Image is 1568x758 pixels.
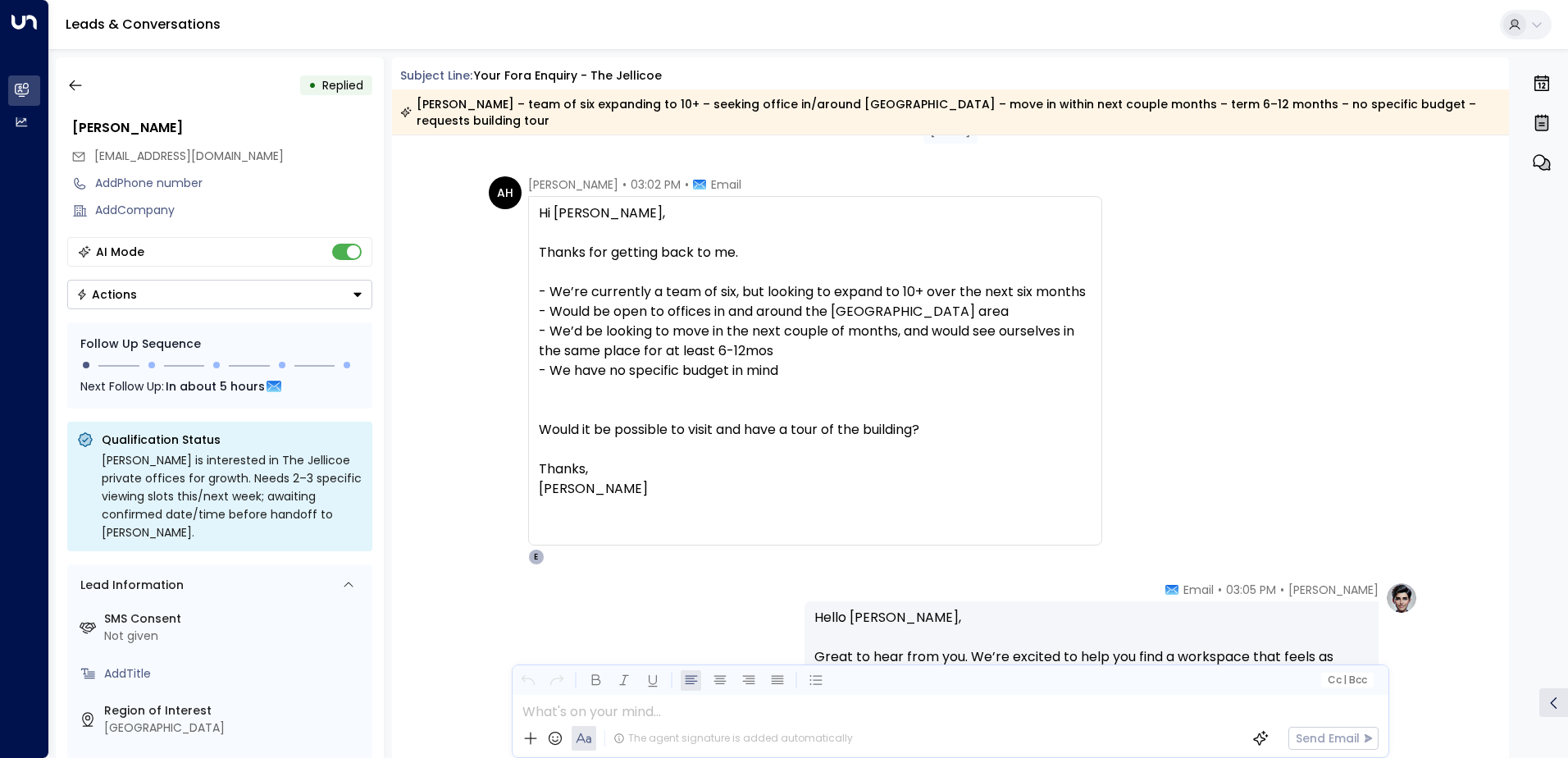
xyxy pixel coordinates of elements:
[546,670,567,691] button: Redo
[104,702,366,719] label: Region of Interest
[104,719,366,737] div: [GEOGRAPHIC_DATA]
[1288,582,1379,598] span: [PERSON_NAME]
[76,287,137,302] div: Actions
[631,176,681,193] span: 03:02 PM
[95,175,372,192] div: AddPhone number
[95,202,372,219] div: AddCompany
[67,280,372,309] div: Button group with a nested menu
[539,282,1092,302] div: - We’re currently a team of six, but looking to expand to 10+ over the next six months
[685,176,689,193] span: •
[67,280,372,309] button: Actions
[539,302,1092,322] div: - Would be open to offices in and around the [GEOGRAPHIC_DATA] area
[308,71,317,100] div: •
[80,377,359,395] div: Next Follow Up:
[517,670,538,691] button: Undo
[104,610,366,628] label: SMS Consent
[94,148,284,165] span: aohorne9@gmail.com
[96,244,144,260] div: AI Mode
[711,176,741,193] span: Email
[539,420,1092,440] div: Would it be possible to visit and have a tour of the building?
[1320,673,1373,688] button: Cc|Bcc
[400,96,1500,129] div: [PERSON_NAME] – team of six expanding to 10+ – seeking office in/around [GEOGRAPHIC_DATA] – move ...
[104,665,366,683] div: AddTitle
[94,148,284,164] span: [EMAIL_ADDRESS][DOMAIN_NAME]
[528,549,545,565] div: E
[102,451,362,541] div: [PERSON_NAME] is interested in The Jellicoe private offices for growth. Needs 2–3 specific viewin...
[104,628,366,645] div: Not given
[80,336,359,353] div: Follow Up Sequence
[1327,674,1366,686] span: Cc Bcc
[322,77,363,94] span: Replied
[539,361,1092,381] div: - We have no specific budget in mind
[539,479,1092,499] div: [PERSON_NAME]
[102,432,362,448] p: Qualification Status
[1280,582,1284,598] span: •
[474,67,662,84] div: Your Fora Enquiry - The Jellicoe
[539,203,1092,538] div: Hi [PERSON_NAME],
[1226,582,1276,598] span: 03:05 PM
[489,176,522,209] div: AH
[1218,582,1222,598] span: •
[1385,582,1418,614] img: profile-logo.png
[75,577,184,594] div: Lead Information
[400,67,472,84] span: Subject Line:
[539,243,1092,263] div: Thanks for getting back to me.
[1343,674,1347,686] span: |
[539,322,1092,361] div: - We’d be looking to move in the next couple of months, and would see ourselves in the same place...
[66,15,221,34] a: Leads & Conversations
[1183,582,1214,598] span: Email
[613,731,853,746] div: The agent signature is added automatically
[539,459,1092,479] div: Thanks,
[72,118,372,138] div: [PERSON_NAME]
[166,377,265,395] span: In about 5 hours
[528,176,618,193] span: [PERSON_NAME]
[622,176,627,193] span: •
